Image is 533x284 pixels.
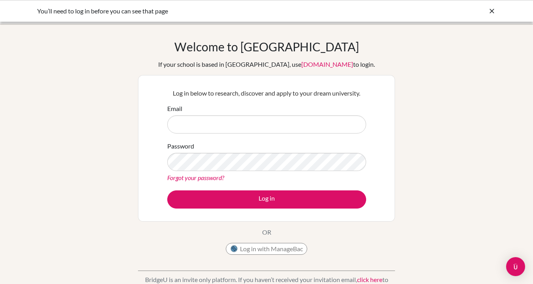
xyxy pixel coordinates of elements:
[167,174,224,181] a: Forgot your password?
[167,104,182,113] label: Email
[357,276,382,283] a: click here
[37,6,377,16] div: You’ll need to log in before you can see that page
[167,141,194,151] label: Password
[158,60,375,69] div: If your school is based in [GEOGRAPHIC_DATA], use to login.
[174,39,359,54] h1: Welcome to [GEOGRAPHIC_DATA]
[226,243,307,255] button: Log in with ManageBac
[167,88,366,98] p: Log in below to research, discover and apply to your dream university.
[506,257,525,276] div: Open Intercom Messenger
[262,228,271,237] p: OR
[301,60,353,68] a: [DOMAIN_NAME]
[167,190,366,209] button: Log in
